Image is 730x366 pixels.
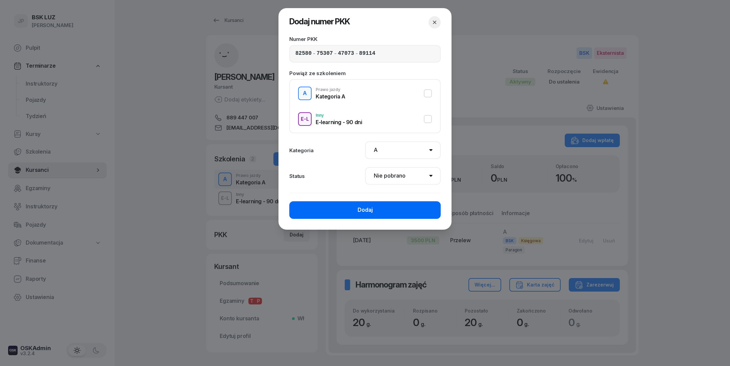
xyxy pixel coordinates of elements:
[316,113,362,117] div: Inny
[358,206,373,214] div: Dodaj
[316,88,345,92] div: Prawo jazdy
[289,201,441,219] button: Dodaj
[298,115,312,123] div: E-L
[316,119,362,125] div: E-learning - 90 dni
[298,87,312,100] button: A
[334,49,337,58] span: -
[338,49,354,58] input: 00000
[289,16,350,28] h2: Dodaj numer PKK
[298,112,312,126] button: E-L
[356,49,358,58] span: -
[298,112,432,126] button: E-LInnyE-learning - 90 dni
[317,49,333,58] input: 00000
[313,49,315,58] span: -
[300,88,310,99] div: A
[298,87,432,100] button: APrawo jazdyKategoria A
[295,49,312,58] input: 00000
[359,49,375,58] input: 00000
[316,94,345,99] div: Kategoria A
